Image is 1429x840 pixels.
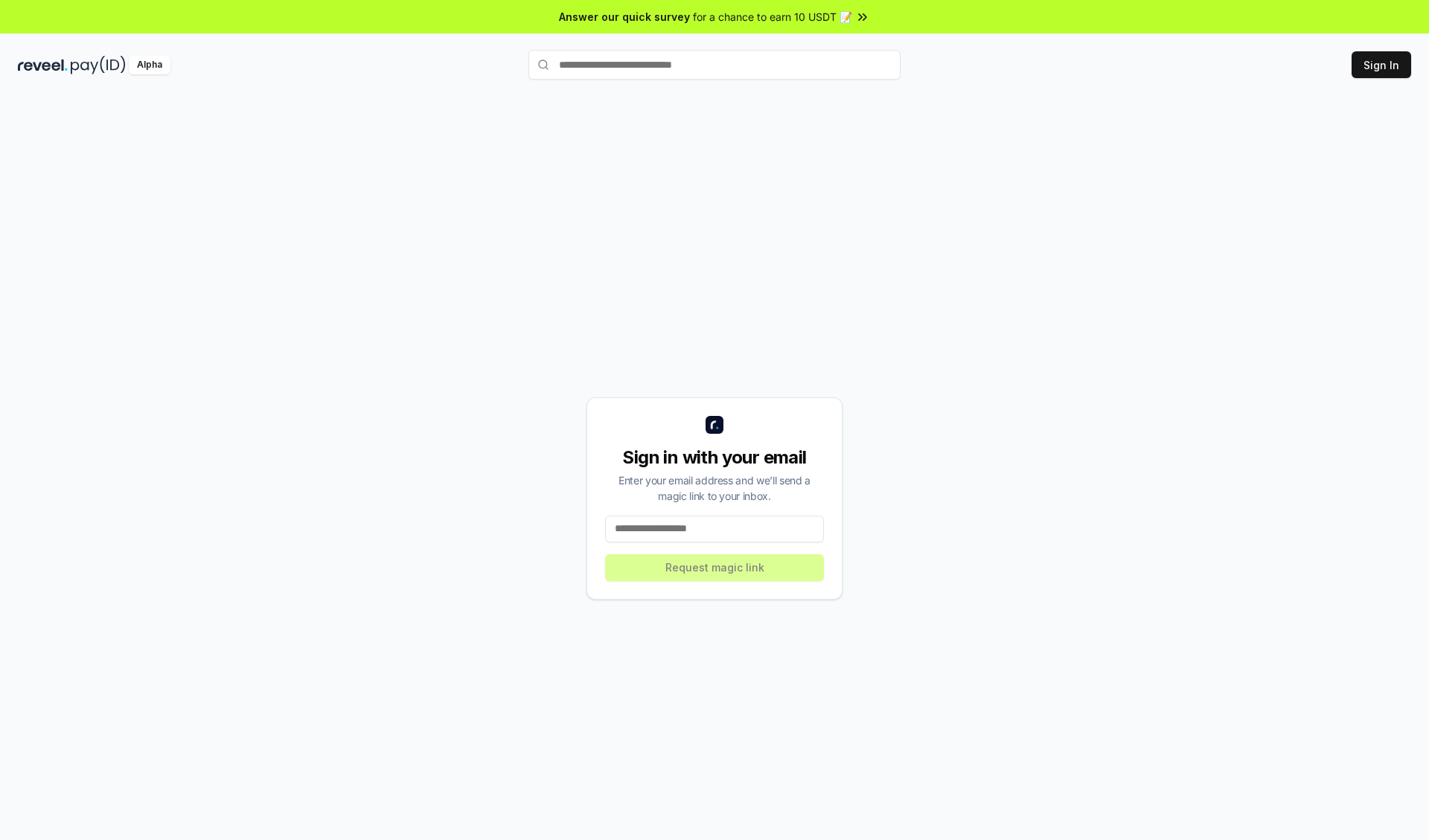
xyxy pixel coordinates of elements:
img: pay_id [71,56,126,74]
div: Alpha [129,56,170,74]
button: Sign In [1352,51,1411,78]
div: Sign in with your email [605,446,824,469]
span: for a chance to earn 10 USDT 📝 [693,9,852,25]
img: reveel_dark [18,56,68,74]
span: Answer our quick survey [559,9,690,25]
div: Enter your email address and we’ll send a magic link to your inbox. [605,472,824,504]
img: logo_small [706,416,723,434]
